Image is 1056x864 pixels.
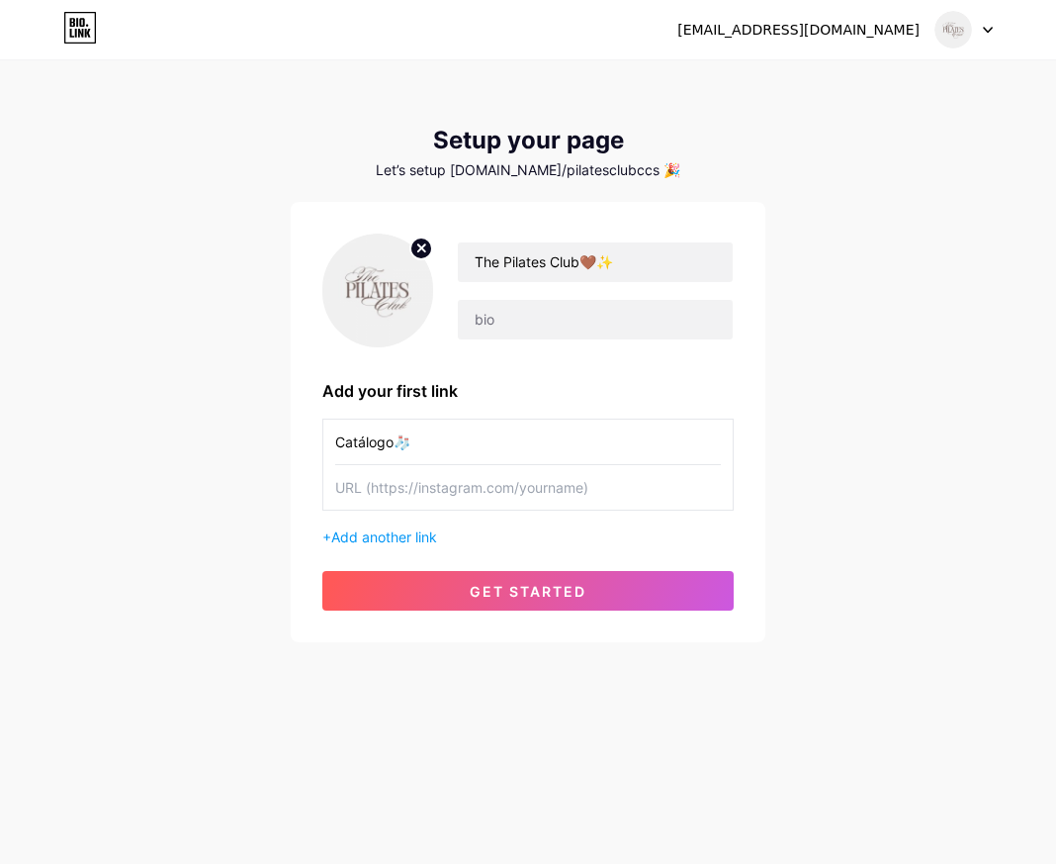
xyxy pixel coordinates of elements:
div: Setup your page [291,127,765,154]
input: bio [458,300,733,339]
img: Pilates Club [934,11,972,48]
div: Add your first link [322,379,734,403]
div: + [322,527,734,547]
button: get started [322,571,734,611]
input: URL (https://instagram.com/yourname) [335,465,721,510]
img: profile pic [322,234,433,347]
input: Your name [458,242,733,282]
span: Add another link [331,528,437,545]
div: [EMAIL_ADDRESS][DOMAIN_NAME] [677,20,920,41]
div: Let’s setup [DOMAIN_NAME]/pilatesclubccs 🎉 [291,162,765,178]
span: get started [470,583,586,600]
input: Link name (My Instagram) [335,420,721,464]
